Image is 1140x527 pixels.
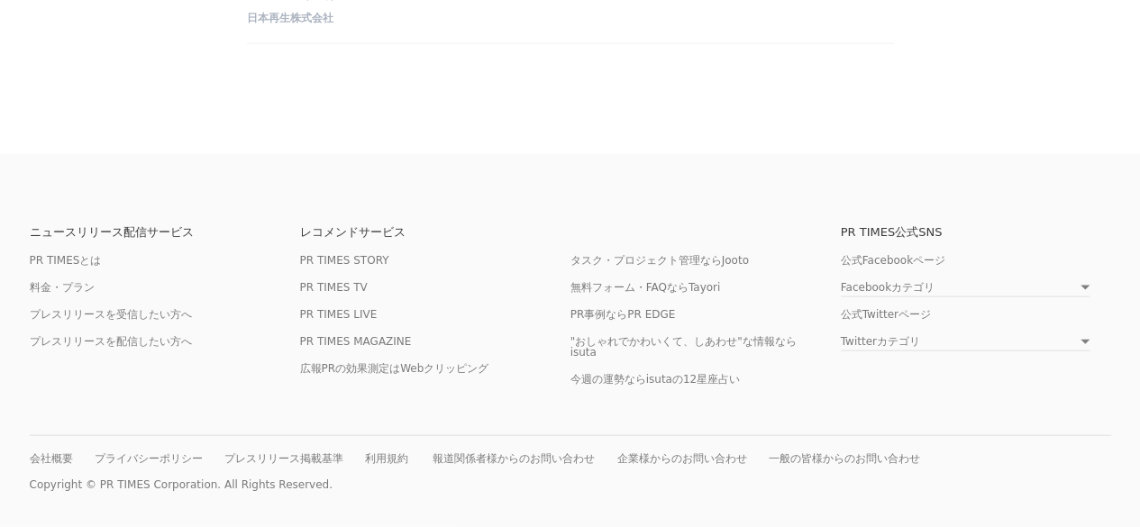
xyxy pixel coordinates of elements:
[570,308,676,321] a: PR事例ならPR EDGE
[841,282,1090,297] a: Facebookカテゴリ
[247,16,333,29] a: 日本再生株式会社
[247,11,333,26] span: 日本再生株式会社
[768,452,919,465] a: 一般の皆様からのお問い合わせ
[616,452,746,465] a: 企業様からのお問い合わせ
[841,254,945,267] a: 公式Facebookページ
[570,254,749,267] a: タスク・プロジェクト管理ならJooto
[300,281,368,294] a: PR TIMES TV
[570,335,797,359] a: "おしゃれでかわいくて、しあわせ"な情報ならisuta
[365,452,408,465] a: 利用規約
[30,452,73,465] a: 会社概要
[95,452,203,465] a: プライバシーポリシー
[30,308,192,321] a: プレスリリースを受信したい方へ
[300,362,489,375] a: 広報PRの効果測定はWebクリッピング
[300,335,412,348] a: PR TIMES MAGAZINE
[570,281,721,294] a: 無料フォーム・FAQならTayori
[30,478,1111,491] p: Copyright © PR TIMES Corporation. All Rights Reserved.
[570,373,741,386] a: 今週の運勢ならisutaの12星座占い
[224,452,343,465] a: プレスリリース掲載基準
[300,308,378,321] a: PR TIMES LIVE
[30,226,300,238] p: ニュースリリース配信サービス
[841,226,1111,238] p: PR TIMES公式SNS
[30,281,95,294] a: 料金・プラン
[841,336,1090,351] a: Twitterカテゴリ
[30,254,102,267] a: PR TIMESとは
[30,335,192,348] a: プレスリリースを配信したい方へ
[433,452,595,465] a: 報道関係者様からのお問い合わせ
[300,226,570,238] p: レコメンドサービス
[841,308,931,321] a: 公式Twitterページ
[300,254,389,267] a: PR TIMES STORY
